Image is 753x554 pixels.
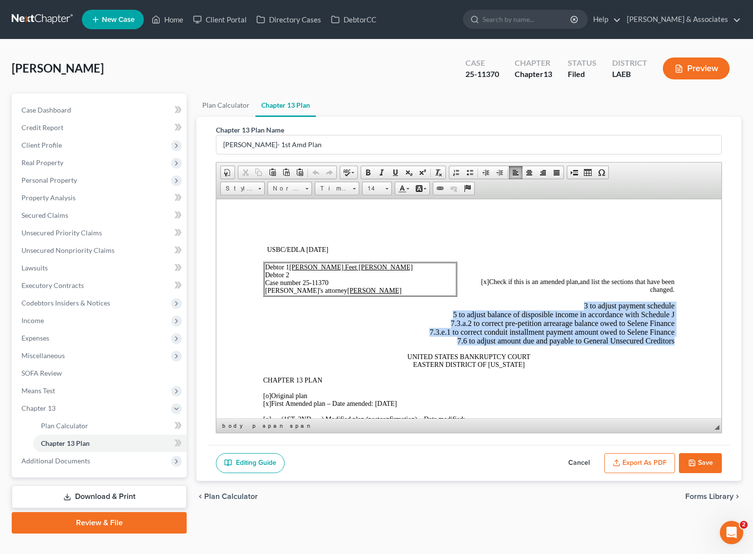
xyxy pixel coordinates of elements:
span: Property Analysis [21,193,76,202]
a: Chapter 13 Plan [255,94,316,117]
a: Styles [220,182,265,195]
iframe: Intercom live chat [720,521,743,544]
a: Cut [238,166,252,179]
span: Lawsuits [21,264,48,272]
span: Additional Documents [21,457,90,465]
span: Resize [714,425,719,430]
a: Underline [388,166,402,179]
a: Review & File [12,512,187,534]
span: Client Profile [21,141,62,149]
span: ) – Date modified: [198,216,259,224]
a: Case Dashboard [14,101,187,119]
span: Times New Roman [315,182,349,195]
button: Preview [663,57,730,79]
span: Executory Contracts [21,281,84,289]
span: Expenses [21,334,49,342]
a: Unsecured Priority Claims [14,224,187,242]
a: Client Portal [188,11,251,28]
label: Chapter 13 Plan Name [216,125,284,135]
a: Redo [323,166,336,179]
a: Help [588,11,621,28]
span: Real Property [21,158,63,167]
a: Text Color [395,182,412,195]
span: postconfirmation [152,216,199,224]
div: Filed [568,69,597,80]
a: Table [581,166,595,179]
div: Status [568,57,597,69]
i: chevron_right [734,493,741,500]
span: Chapter 13 [21,404,56,412]
span: Normal [268,182,302,195]
a: Download & Print [12,485,187,508]
i: chevron_left [196,493,204,500]
span: SOFA Review [21,369,62,377]
div: LAEB [612,69,647,80]
span: Case Dashboard [21,106,71,114]
div: 25-11370 [465,69,499,80]
span: Styles [221,182,255,195]
a: Plan Calculator [196,94,255,117]
a: DebtorCC [326,11,381,28]
a: Undo [309,166,323,179]
button: Save [679,453,722,474]
a: Italic [375,166,388,179]
a: Subscript [402,166,416,179]
iframe: Rich Text Editor, document-ckeditor [216,199,721,419]
a: Copy [252,166,266,179]
span: New Case [102,16,135,23]
a: Unsecured Nonpriority Claims [14,242,187,259]
div: Case [465,57,499,69]
a: [PERSON_NAME] & Associates [622,11,741,28]
span: Credit Report [21,123,63,132]
a: body element [220,421,250,431]
a: Insert/Remove Numbered List [449,166,463,179]
a: SOFA Review [14,364,187,382]
span: (1ST, 2ND, …) Modified plan ( [58,216,152,224]
a: Spell Checker [340,166,357,179]
button: chevron_left Plan Calculator [196,493,258,500]
span: Miscellaneous [21,351,65,360]
div: Chapter [515,69,552,80]
a: Credit Report [14,119,187,136]
div: Chapter [515,57,552,69]
span: Plan Calculator [41,421,88,430]
a: Remove Format [432,166,445,179]
span: [PERSON_NAME] [12,61,104,75]
a: Paste [266,166,279,179]
a: Center [522,166,536,179]
a: Directory Cases [251,11,326,28]
button: Forms Library chevron_right [685,493,741,500]
a: Link [433,182,447,195]
span: 2 [740,521,748,529]
span: Forms Library [685,493,734,500]
a: Bold [361,166,375,179]
a: Insert/Remove Bulleted List [463,166,477,179]
a: Secured Claims [14,207,187,224]
span: [o] [47,216,55,224]
a: Anchor [461,182,474,195]
input: Search by name... [483,10,572,28]
a: Plan Calculator [33,417,187,435]
span: Plan Calculator [204,493,258,500]
a: Decrease Indent [479,166,493,179]
a: Increase Indent [493,166,506,179]
span: ___ [249,216,259,224]
span: Chapter 13 Plan [41,439,90,447]
a: Insert Page Break for Printing [567,166,581,179]
a: Home [147,11,188,28]
a: span element [261,421,287,431]
a: span element [288,421,314,431]
input: Enter name... [216,135,721,154]
a: Unlink [447,182,461,195]
a: Chapter 13 Plan [33,435,187,452]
